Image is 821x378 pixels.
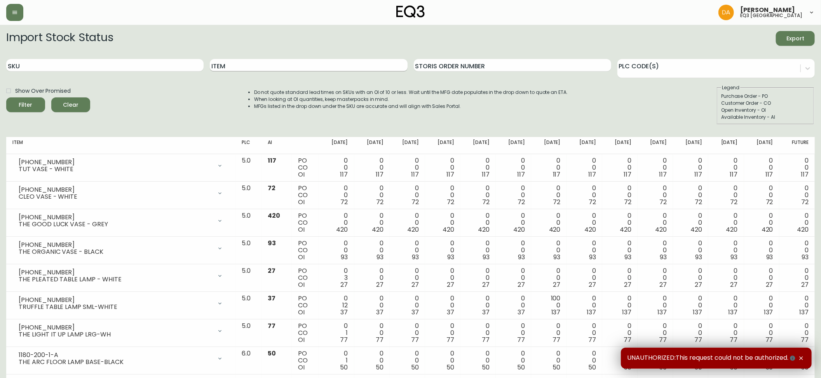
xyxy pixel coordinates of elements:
[721,107,810,114] div: Open Inventory - OI
[19,159,212,166] div: [PHONE_NUMBER]
[573,350,596,371] div: 0 0
[361,350,383,371] div: 0 0
[467,350,490,371] div: 0 0
[411,308,419,317] span: 37
[659,198,667,206] span: 72
[608,350,631,371] div: 0 0
[15,87,71,95] span: Show Over Promised
[372,225,383,234] span: 420
[431,323,454,343] div: 0 0
[514,225,525,234] span: 420
[679,185,702,206] div: 0 0
[608,185,631,206] div: 0 0
[588,335,596,344] span: 77
[376,335,383,344] span: 77
[376,198,383,206] span: 72
[235,292,261,319] td: 5.0
[361,212,383,233] div: 0 0
[12,157,229,174] div: [PHONE_NUMBER]TUT VASE - WHITE
[431,185,454,206] div: 0 0
[502,350,525,371] div: 0 0
[644,267,667,288] div: 0 0
[325,240,348,261] div: 0 0
[537,212,560,233] div: 0 0
[354,137,390,154] th: [DATE]
[537,185,560,206] div: 0 0
[776,31,815,46] button: Export
[750,267,773,288] div: 0 0
[235,264,261,292] td: 5.0
[268,349,276,358] span: 50
[483,253,490,262] span: 93
[715,240,737,261] div: 0 0
[58,100,84,110] span: Clear
[447,253,454,262] span: 93
[396,350,419,371] div: 0 0
[553,280,561,289] span: 27
[336,225,348,234] span: 420
[325,185,348,206] div: 0 0
[786,323,809,343] div: 0 0
[762,225,773,234] span: 420
[750,350,773,371] div: 0 0
[298,157,312,178] div: PO CO
[695,170,702,179] span: 117
[325,295,348,316] div: 0 12
[608,323,631,343] div: 0 0
[6,137,235,154] th: Item
[411,170,419,179] span: 117
[638,137,673,154] th: [DATE]
[268,294,275,303] span: 37
[51,97,90,112] button: Clear
[478,225,490,234] span: 420
[624,170,631,179] span: 117
[235,237,261,264] td: 5.0
[750,157,773,178] div: 0 0
[721,93,810,100] div: Purchase Order - PO
[19,100,33,110] div: Filter
[518,253,525,262] span: 93
[531,137,567,154] th: [DATE]
[407,225,419,234] span: 420
[443,225,454,234] span: 420
[19,297,212,303] div: [PHONE_NUMBER]
[518,335,525,344] span: 77
[740,13,802,18] h5: eq3 [GEOGRAPHIC_DATA]
[801,335,809,344] span: 77
[750,240,773,261] div: 0 0
[786,212,809,233] div: 0 0
[467,240,490,261] div: 0 0
[298,198,305,206] span: OI
[467,185,490,206] div: 0 0
[19,359,212,366] div: THE ARC FLOOR LAMP BASE-BLACK
[779,137,815,154] th: Future
[268,156,276,165] span: 117
[325,323,348,343] div: 0 1
[19,324,212,331] div: [PHONE_NUMBER]
[573,240,596,261] div: 0 0
[608,212,631,233] div: 0 0
[496,137,531,154] th: [DATE]
[801,170,809,179] span: 117
[319,137,354,154] th: [DATE]
[537,240,560,261] div: 0 0
[608,295,631,316] div: 0 0
[411,198,419,206] span: 72
[19,269,212,276] div: [PHONE_NUMBER]
[708,137,744,154] th: [DATE]
[447,308,454,317] span: 37
[715,185,737,206] div: 0 0
[340,170,348,179] span: 117
[786,295,809,316] div: 0 0
[268,211,280,220] span: 420
[298,225,305,234] span: OI
[467,323,490,343] div: 0 0
[19,186,212,193] div: [PHONE_NUMBER]
[553,198,561,206] span: 72
[608,267,631,288] div: 0 0
[644,295,667,316] div: 0 0
[695,280,702,289] span: 27
[715,157,737,178] div: 0 0
[554,253,561,262] span: 93
[766,198,773,206] span: 72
